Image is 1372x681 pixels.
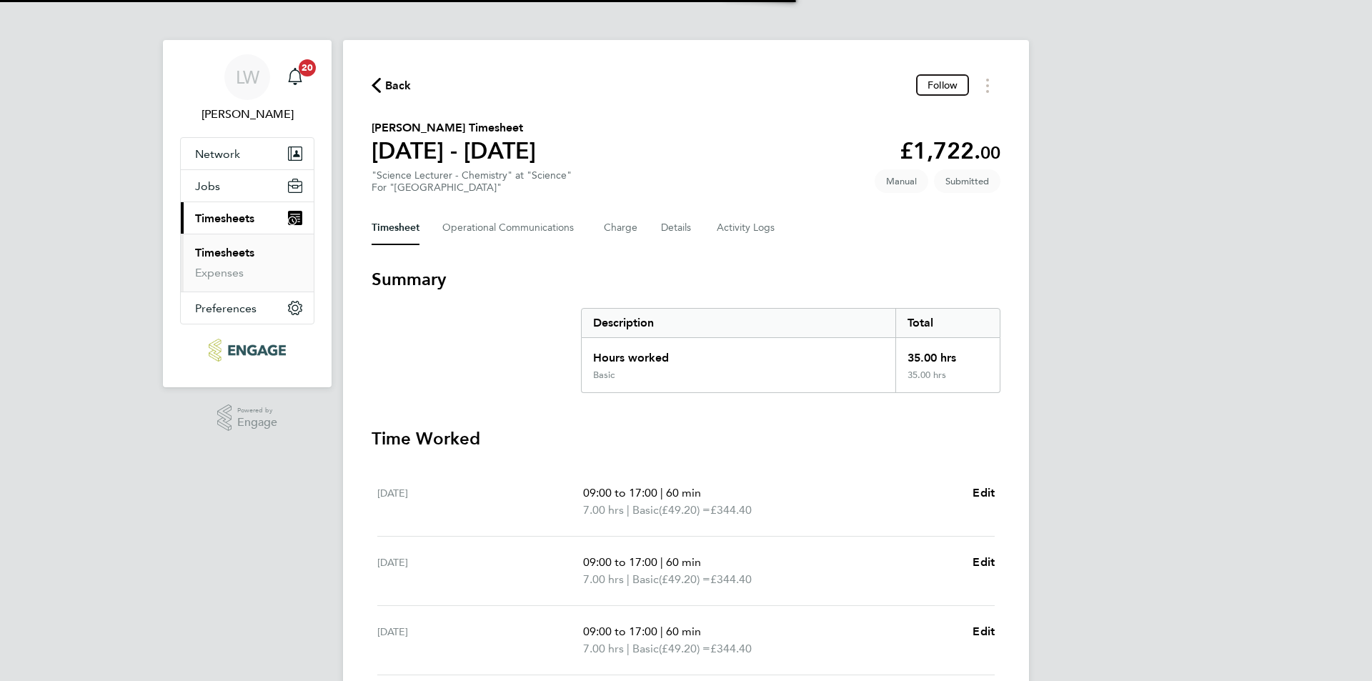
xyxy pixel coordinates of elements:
button: Back [372,76,412,94]
a: 20 [281,54,309,100]
button: Operational Communications [442,211,581,245]
span: 00 [980,142,1000,163]
button: Timesheets [181,202,314,234]
div: Total [895,309,1000,337]
button: Details [661,211,694,245]
div: Basic [593,369,615,381]
span: Preferences [195,302,257,315]
span: £344.40 [710,503,752,517]
span: 09:00 to 17:00 [583,625,657,638]
div: Description [582,309,895,337]
button: Follow [916,74,969,96]
span: 7.00 hrs [583,572,624,586]
span: Follow [928,79,958,91]
a: LW[PERSON_NAME] [180,54,314,123]
div: "Science Lecturer - Chemistry" at "Science" [372,169,572,194]
span: £344.40 [710,572,752,586]
span: Basic [632,640,659,657]
span: 09:00 to 17:00 [583,486,657,499]
span: This timesheet is Submitted. [934,169,1000,193]
span: This timesheet was manually created. [875,169,928,193]
span: (£49.20) = [659,642,710,655]
span: | [660,555,663,569]
button: Timesheets Menu [975,74,1000,96]
span: Edit [973,555,995,569]
span: 20 [299,59,316,76]
span: | [627,503,630,517]
h3: Summary [372,268,1000,291]
button: Network [181,138,314,169]
span: Louise Wells [180,106,314,123]
span: | [627,642,630,655]
div: Summary [581,308,1000,393]
span: (£49.20) = [659,503,710,517]
app-decimal: £1,722. [900,137,1000,164]
div: Hours worked [582,338,895,369]
button: Preferences [181,292,314,324]
span: 09:00 to 17:00 [583,555,657,569]
button: Activity Logs [717,211,777,245]
span: Engage [237,417,277,429]
a: Go to home page [180,339,314,362]
img: ncclondon-logo-retina.png [209,339,285,362]
div: For "[GEOGRAPHIC_DATA]" [372,182,572,194]
a: Powered byEngage [217,404,278,432]
span: (£49.20) = [659,572,710,586]
span: 7.00 hrs [583,642,624,655]
a: Edit [973,554,995,571]
a: Edit [973,484,995,502]
span: Edit [973,625,995,638]
nav: Main navigation [163,40,332,387]
h1: [DATE] - [DATE] [372,136,536,165]
div: Timesheets [181,234,314,292]
span: Back [385,77,412,94]
div: 35.00 hrs [895,338,1000,369]
span: Basic [632,502,659,519]
h3: Time Worked [372,427,1000,450]
span: Network [195,147,240,161]
a: Timesheets [195,246,254,259]
span: 7.00 hrs [583,503,624,517]
div: 35.00 hrs [895,369,1000,392]
span: | [660,625,663,638]
span: 60 min [666,486,701,499]
a: Expenses [195,266,244,279]
span: | [660,486,663,499]
button: Timesheet [372,211,419,245]
span: Basic [632,571,659,588]
span: 60 min [666,555,701,569]
span: | [627,572,630,586]
div: [DATE] [377,623,583,657]
div: [DATE] [377,554,583,588]
button: Charge [604,211,638,245]
a: Edit [973,623,995,640]
span: Timesheets [195,212,254,225]
span: £344.40 [710,642,752,655]
div: [DATE] [377,484,583,519]
button: Jobs [181,170,314,202]
h2: [PERSON_NAME] Timesheet [372,119,536,136]
span: 60 min [666,625,701,638]
span: Jobs [195,179,220,193]
span: Powered by [237,404,277,417]
span: Edit [973,486,995,499]
span: LW [236,68,259,86]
